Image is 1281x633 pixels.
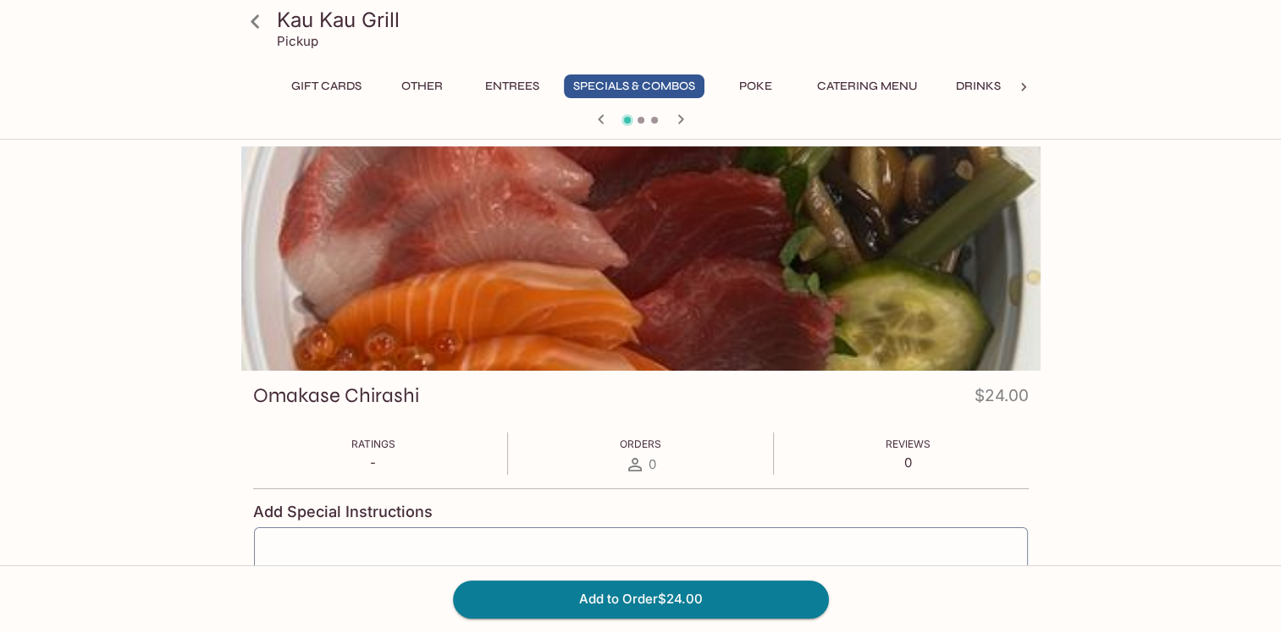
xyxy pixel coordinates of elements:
button: Entrees [474,74,550,98]
h4: Add Special Instructions [253,503,1029,521]
h4: $24.00 [975,383,1029,416]
button: Other [384,74,461,98]
button: Add to Order$24.00 [453,581,829,618]
button: Gift Cards [282,74,371,98]
span: Reviews [886,438,930,450]
button: Poke [718,74,794,98]
span: Orders [620,438,661,450]
button: Specials & Combos [564,74,704,98]
p: 0 [886,454,930,471]
p: - [351,454,395,471]
button: Catering Menu [808,74,927,98]
button: Drinks [941,74,1017,98]
h3: Omakase Chirashi [253,383,419,409]
h3: Kau Kau Grill [277,7,1034,33]
span: 0 [649,456,656,472]
span: Ratings [351,438,395,450]
p: Pickup [277,33,318,49]
div: Omakase Chirashi [241,146,1041,371]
